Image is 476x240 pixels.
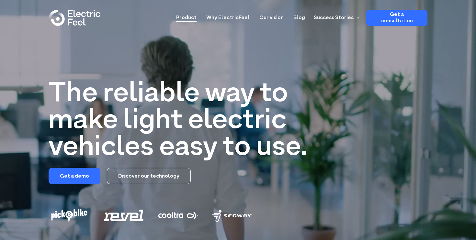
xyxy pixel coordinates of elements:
[24,26,56,38] input: Submit
[314,14,354,22] div: Success Stories
[49,168,100,184] a: Get a demo
[310,10,361,26] div: Success Stories
[49,81,319,161] h1: The reliable way to make light electric vehicles easy to use.
[433,197,467,231] iframe: Chatbot
[259,10,284,22] a: Our vision
[293,10,305,22] a: Blog
[107,168,191,184] a: Discover our technology
[206,10,250,22] a: Why ElectricFeel
[366,10,427,26] a: Get a consultation
[176,10,197,22] a: Product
